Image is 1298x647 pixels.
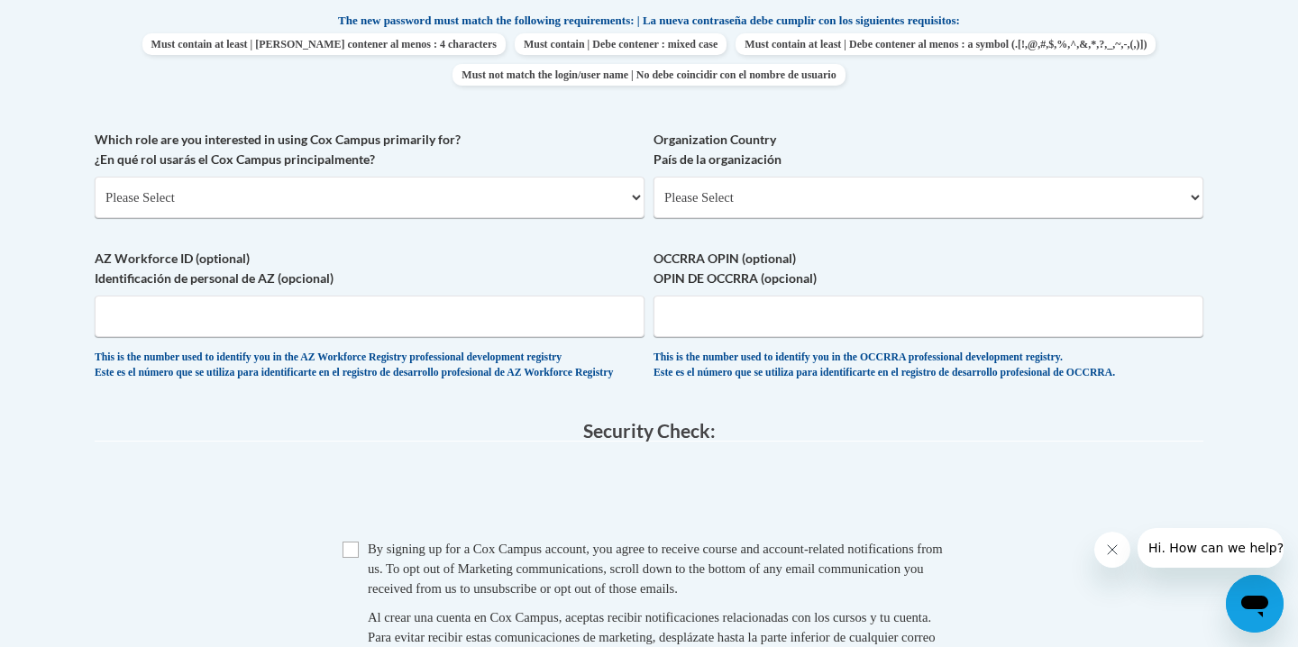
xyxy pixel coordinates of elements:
[338,13,960,29] span: The new password must match the following requirements: | La nueva contraseña debe cumplir con lo...
[95,130,644,169] label: Which role are you interested in using Cox Campus primarily for? ¿En qué rol usarás el Cox Campus...
[512,460,786,530] iframe: reCAPTCHA
[1226,575,1284,633] iframe: Button to launch messaging window
[95,249,644,288] label: AZ Workforce ID (optional) Identificación de personal de AZ (opcional)
[515,33,727,55] span: Must contain | Debe contener : mixed case
[368,542,943,596] span: By signing up for a Cox Campus account, you agree to receive course and account-related notificat...
[654,130,1203,169] label: Organization Country País de la organización
[142,33,506,55] span: Must contain at least | [PERSON_NAME] contener al menos : 4 characters
[654,351,1203,380] div: This is the number used to identify you in the OCCRRA professional development registry. Este es ...
[654,249,1203,288] label: OCCRRA OPIN (optional) OPIN DE OCCRRA (opcional)
[1094,532,1130,568] iframe: Close message
[95,351,644,380] div: This is the number used to identify you in the AZ Workforce Registry professional development reg...
[736,33,1156,55] span: Must contain at least | Debe contener al menos : a symbol (.[!,@,#,$,%,^,&,*,?,_,~,-,(,)])
[452,64,845,86] span: Must not match the login/user name | No debe coincidir con el nombre de usuario
[583,419,716,442] span: Security Check:
[1138,528,1284,568] iframe: Message from company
